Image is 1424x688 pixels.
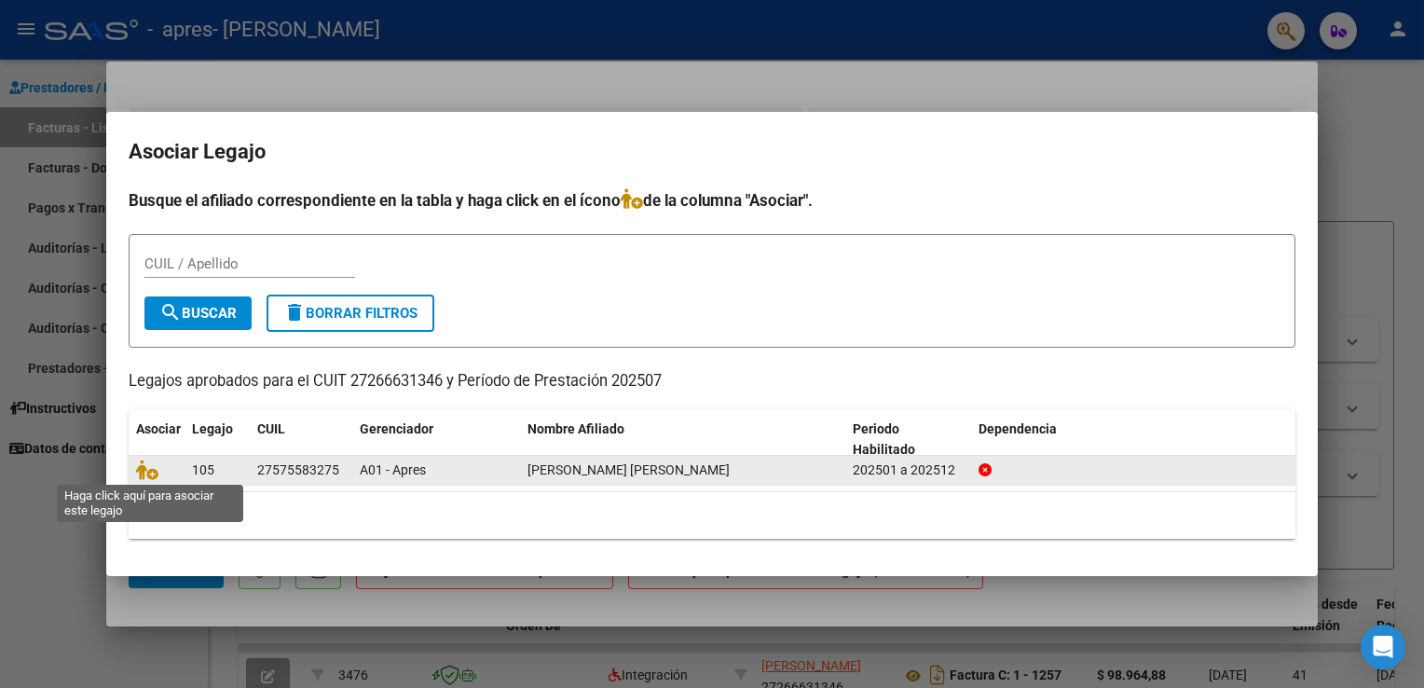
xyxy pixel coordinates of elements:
span: Borrar Filtros [283,305,418,322]
h2: Asociar Legajo [129,134,1295,170]
button: Borrar Filtros [267,295,434,332]
div: Open Intercom Messenger [1361,625,1405,669]
datatable-header-cell: Legajo [185,409,250,471]
datatable-header-cell: Periodo Habilitado [845,409,971,471]
span: Dependencia [979,421,1057,436]
span: Periodo Habilitado [853,421,915,458]
mat-icon: delete [283,301,306,323]
span: Asociar [136,421,181,436]
span: CUIL [257,421,285,436]
datatable-header-cell: Dependencia [971,409,1296,471]
span: A01 - Apres [360,462,426,477]
div: 1 registros [129,492,1295,539]
span: Buscar [159,305,237,322]
span: 105 [192,462,214,477]
datatable-header-cell: CUIL [250,409,352,471]
div: 27575583275 [257,460,339,481]
span: Gerenciador [360,421,433,436]
div: 202501 a 202512 [853,460,964,481]
span: Legajo [192,421,233,436]
datatable-header-cell: Gerenciador [352,409,520,471]
h4: Busque el afiliado correspondiente en la tabla y haga click en el ícono de la columna "Asociar". [129,188,1295,213]
span: ACUÑA KIARA BELEN [527,462,730,477]
button: Buscar [144,296,252,330]
datatable-header-cell: Nombre Afiliado [520,409,845,471]
span: Nombre Afiliado [527,421,624,436]
p: Legajos aprobados para el CUIT 27266631346 y Período de Prestación 202507 [129,370,1295,393]
mat-icon: search [159,301,182,323]
datatable-header-cell: Asociar [129,409,185,471]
